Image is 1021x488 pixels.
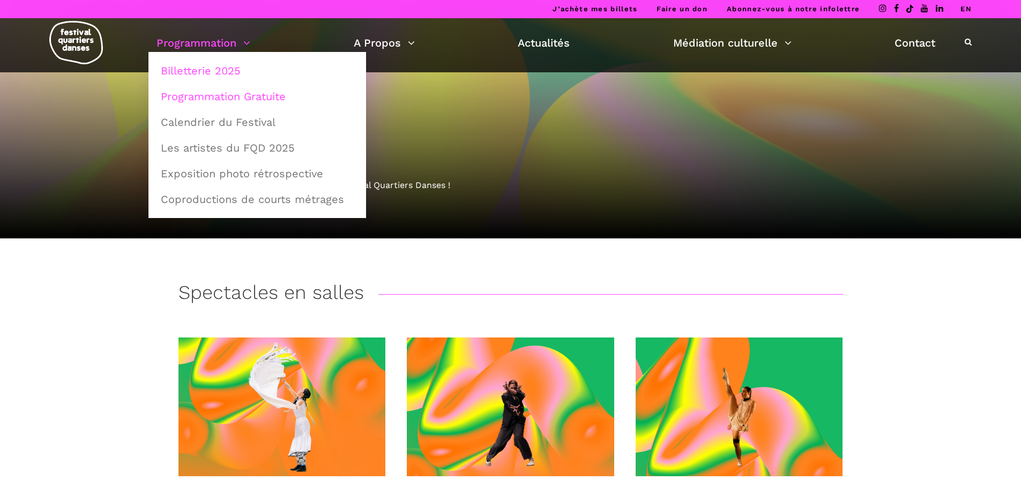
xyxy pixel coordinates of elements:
[154,136,360,160] a: Les artistes du FQD 2025
[354,34,415,52] a: A Propos
[49,21,103,64] img: logo-fqd-med
[895,34,935,52] a: Contact
[178,122,843,146] h1: Billetterie 2025
[178,281,364,308] h3: Spectacles en salles
[154,84,360,109] a: Programmation Gratuite
[673,34,792,52] a: Médiation culturelle
[960,5,972,13] a: EN
[154,58,360,83] a: Billetterie 2025
[518,34,570,52] a: Actualités
[154,161,360,186] a: Exposition photo rétrospective
[553,5,637,13] a: J’achète mes billets
[154,187,360,212] a: Coproductions de courts métrages
[657,5,707,13] a: Faire un don
[154,110,360,134] a: Calendrier du Festival
[727,5,860,13] a: Abonnez-vous à notre infolettre
[178,178,843,192] div: Découvrez la programmation 2025 du Festival Quartiers Danses !
[156,34,250,52] a: Programmation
